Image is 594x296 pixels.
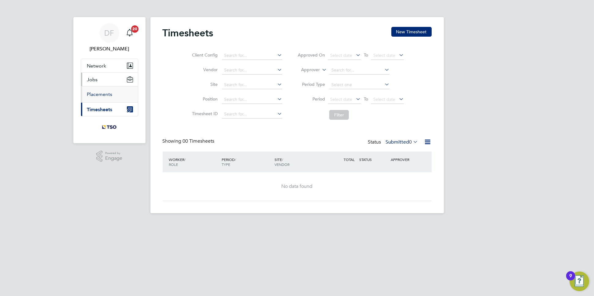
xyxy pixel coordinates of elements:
[362,51,370,59] span: To
[220,154,273,170] div: PERIOD
[344,157,355,162] span: TOTAL
[297,82,325,87] label: Period Type
[330,97,352,102] span: Select date
[81,86,138,102] div: Jobs
[273,154,326,170] div: SITE
[275,162,290,167] span: VENDOR
[124,23,136,43] a: 20
[81,122,138,132] a: Go to home page
[185,157,186,162] span: /
[329,110,349,120] button: Filter
[373,53,395,58] span: Select date
[389,154,421,165] div: APPROVER
[81,23,138,53] a: DF[PERSON_NAME]
[570,272,589,291] button: Open Resource Center, 9 new notifications
[330,53,352,58] span: Select date
[87,77,98,82] span: Jobs
[368,138,419,147] div: Status
[168,154,220,170] div: WORKER
[163,27,213,39] h2: Timesheets
[190,52,218,58] label: Client Config
[222,162,230,167] span: TYPE
[358,154,389,165] div: STATUS
[190,96,218,102] label: Position
[190,67,218,72] label: Vendor
[87,107,113,112] span: Timesheets
[190,82,218,87] label: Site
[183,138,215,144] span: 00 Timesheets
[362,95,370,103] span: To
[81,73,138,86] button: Jobs
[373,97,395,102] span: Select date
[96,151,122,162] a: Powered byEngage
[99,122,120,132] img: tso-uk-logo-retina.png
[297,52,325,58] label: Approved On
[87,63,106,69] span: Network
[222,51,282,60] input: Search for...
[409,139,412,145] span: 0
[222,95,282,104] input: Search for...
[163,138,216,144] div: Showing
[190,111,218,116] label: Timesheet ID
[81,45,138,53] span: Dean Fisher
[169,162,178,167] span: ROLE
[329,66,389,75] input: Search for...
[386,139,418,145] label: Submitted
[222,81,282,89] input: Search for...
[235,157,236,162] span: /
[87,91,113,97] a: Placements
[81,59,138,72] button: Network
[105,156,122,161] span: Engage
[329,81,389,89] input: Select one
[282,157,283,162] span: /
[105,29,114,37] span: DF
[222,110,282,119] input: Search for...
[297,96,325,102] label: Period
[131,25,138,33] span: 20
[81,103,138,116] button: Timesheets
[391,27,432,37] button: New Timesheet
[292,67,320,73] label: Approver
[169,183,426,190] div: No data found
[222,66,282,75] input: Search for...
[105,151,122,156] span: Powered by
[569,276,572,284] div: 9
[73,17,146,143] nav: Main navigation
